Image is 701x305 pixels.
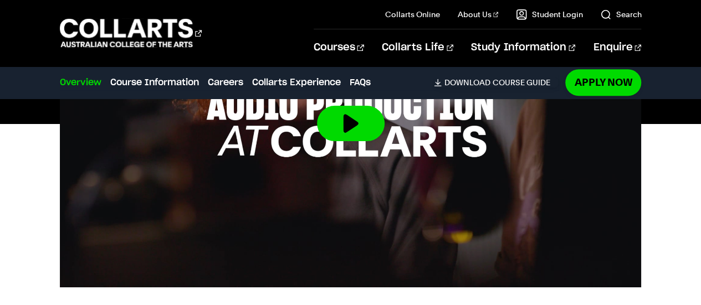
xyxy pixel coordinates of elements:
a: Collarts Experience [252,76,341,89]
a: Study Information [471,29,575,66]
a: Enquire [593,29,641,66]
a: Apply Now [565,69,641,95]
a: Search [600,9,641,20]
a: Course Information [110,76,199,89]
a: FAQs [350,76,371,89]
span: Download [444,77,490,87]
a: Collarts Online [385,9,440,20]
div: Go to homepage [60,17,202,49]
a: Student Login [516,9,582,20]
a: Collarts Life [382,29,453,66]
a: Courses [314,29,364,66]
a: Careers [208,76,243,89]
a: DownloadCourse Guide [434,77,559,87]
a: Overview [60,76,101,89]
a: About Us [458,9,499,20]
